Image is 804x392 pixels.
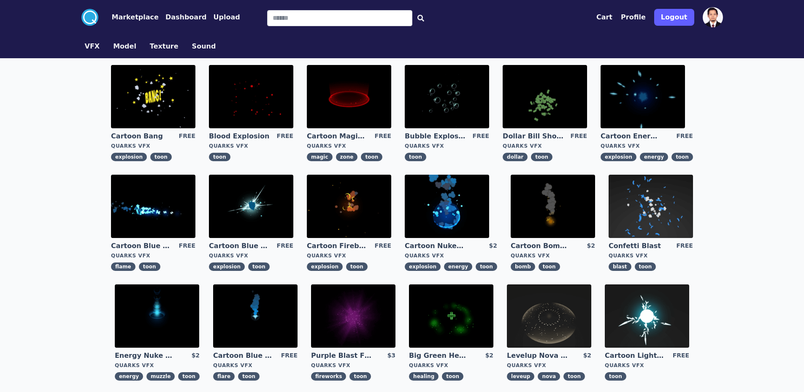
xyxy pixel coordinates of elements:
span: toon [442,372,463,381]
button: Logout [654,9,694,26]
div: Quarks VFX [111,252,195,259]
a: Big Green Healing Effect [409,351,470,360]
button: Upload [213,12,240,22]
div: Quarks VFX [405,252,497,259]
span: toon [178,372,200,381]
div: FREE [473,132,489,141]
div: FREE [673,351,689,360]
img: profile [703,7,723,27]
span: toon [248,262,270,271]
a: Sound [185,41,223,51]
span: healing [409,372,439,381]
button: Model [113,41,136,51]
div: FREE [179,241,195,251]
img: imgAlt [405,175,489,238]
a: Cartoon Blue Flare [213,351,274,360]
button: Marketplace [112,12,159,22]
div: FREE [281,351,298,360]
a: Cartoon Bang [111,132,172,141]
div: Quarks VFX [213,362,298,369]
span: energy [444,262,472,271]
a: VFX [78,41,107,51]
span: fireworks [311,372,346,381]
div: FREE [676,241,693,251]
span: toon [139,262,160,271]
button: Texture [150,41,179,51]
div: Quarks VFX [307,252,391,259]
a: Blood Explosion [209,132,270,141]
span: explosion [307,262,343,271]
a: Cartoon Blue Flamethrower [111,241,172,251]
a: Energy Nuke Muzzle Flash [115,351,176,360]
span: toon [476,262,497,271]
div: $2 [489,241,497,251]
a: Cartoon Fireball Explosion [307,241,368,251]
span: explosion [111,153,147,161]
span: energy [640,153,668,161]
img: imgAlt [605,284,689,348]
a: Marketplace [98,12,159,22]
button: Cart [596,12,612,22]
button: VFX [85,41,100,51]
div: FREE [375,241,391,251]
a: Cartoon Bomb Fuse [511,241,571,251]
span: toon [209,153,230,161]
a: Texture [143,41,185,51]
span: magic [307,153,332,161]
img: imgAlt [307,175,391,238]
a: Model [106,41,143,51]
div: Quarks VFX [507,362,591,369]
img: imgAlt [601,65,685,128]
img: imgAlt [115,284,199,348]
a: Upload [206,12,240,22]
div: Quarks VFX [409,362,493,369]
span: blast [609,262,631,271]
span: toon [238,372,260,381]
div: Quarks VFX [209,252,293,259]
a: Levelup Nova Effect [507,351,568,360]
img: imgAlt [405,65,489,128]
div: Quarks VFX [209,143,293,149]
a: Purple Blast Fireworks [311,351,372,360]
span: toon [671,153,693,161]
a: Cartoon Lightning Ball [605,351,666,360]
img: imgAlt [111,175,195,238]
button: Sound [192,41,216,51]
span: toon [361,153,382,161]
img: imgAlt [507,284,591,348]
a: Bubble Explosion [405,132,466,141]
span: explosion [405,262,441,271]
span: toon [605,372,626,381]
div: FREE [277,241,293,251]
div: $2 [587,241,595,251]
span: bomb [511,262,535,271]
span: energy [115,372,143,381]
div: FREE [277,132,293,141]
div: Quarks VFX [511,252,595,259]
button: Profile [621,12,646,22]
img: imgAlt [511,175,595,238]
button: Dashboard [165,12,207,22]
div: FREE [571,132,587,141]
div: FREE [375,132,391,141]
img: imgAlt [503,65,587,128]
div: Quarks VFX [307,143,391,149]
span: nova [538,372,560,381]
span: explosion [209,262,245,271]
img: imgAlt [209,65,293,128]
div: Quarks VFX [605,362,689,369]
img: imgAlt [111,65,195,128]
div: $2 [192,351,200,360]
span: toon [531,153,552,161]
a: Cartoon Blue Gas Explosion [209,241,270,251]
div: Quarks VFX [405,143,489,149]
a: Dollar Bill Shower [503,132,563,141]
span: leveup [507,372,534,381]
div: $2 [485,351,493,360]
img: imgAlt [409,284,493,348]
div: FREE [676,132,693,141]
div: Quarks VFX [601,143,693,149]
div: Quarks VFX [111,143,195,149]
div: Quarks VFX [503,143,587,149]
a: Logout [654,5,694,29]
